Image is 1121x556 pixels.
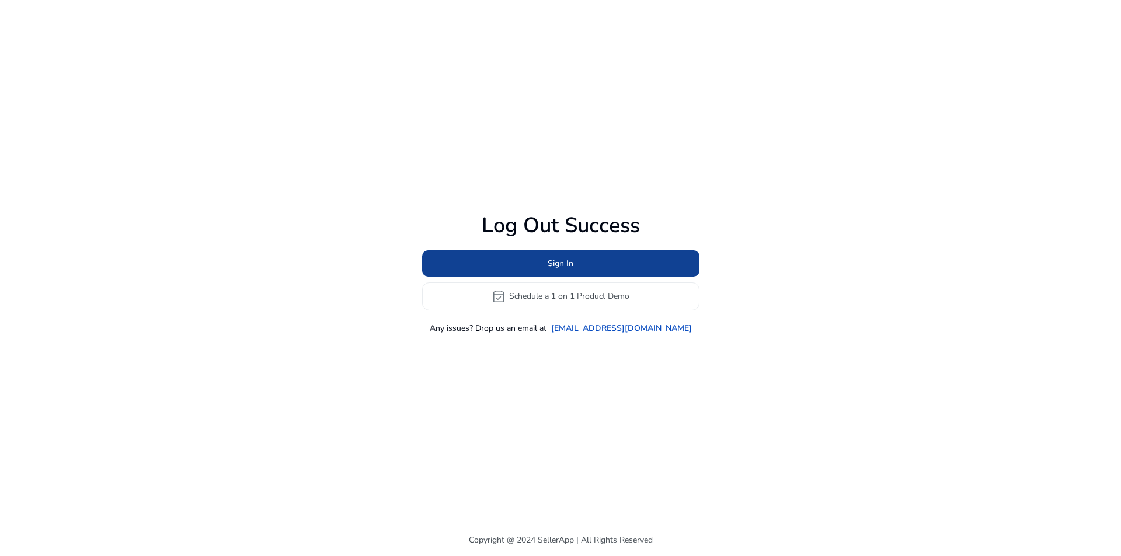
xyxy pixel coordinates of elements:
button: event_availableSchedule a 1 on 1 Product Demo [422,282,699,310]
button: Sign In [422,250,699,277]
span: event_available [492,289,506,303]
span: Sign In [548,257,573,270]
h1: Log Out Success [422,213,699,238]
p: Any issues? Drop us an email at [430,322,546,334]
a: [EMAIL_ADDRESS][DOMAIN_NAME] [551,322,692,334]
